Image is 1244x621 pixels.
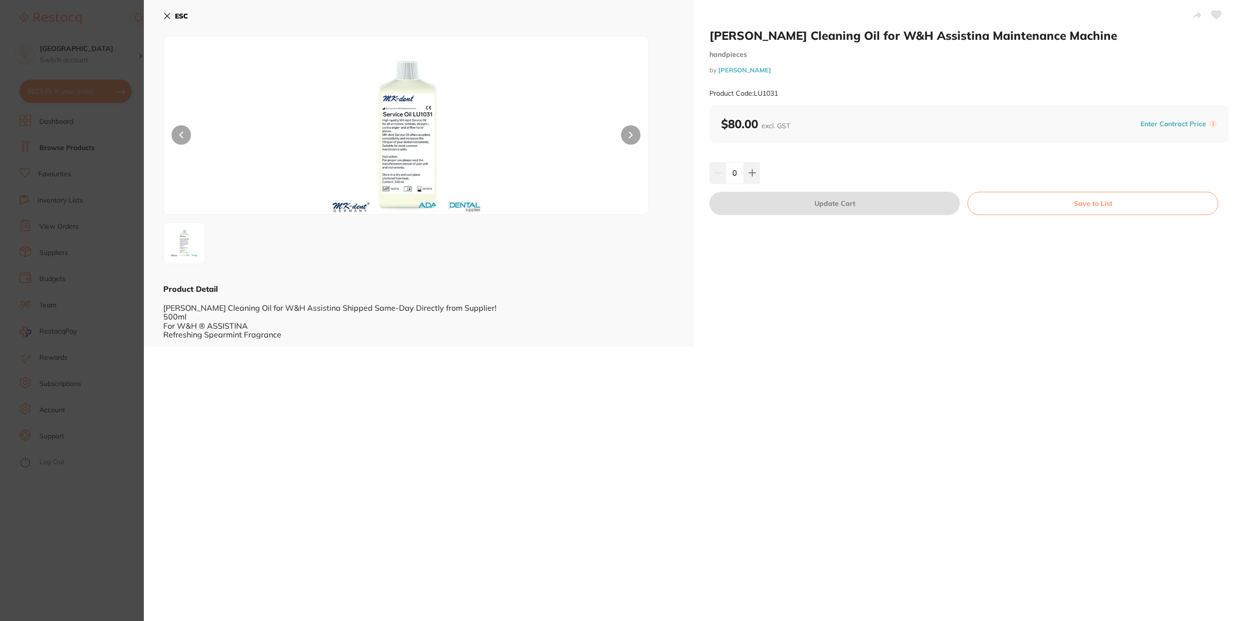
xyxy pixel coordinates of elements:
h2: [PERSON_NAME] Cleaning Oil for W&H Assistina Maintenance Machine [709,28,1228,43]
small: by [709,67,1228,74]
b: $80.00 [721,117,790,131]
button: Save to List [968,192,1218,215]
b: Product Detail [163,284,218,294]
button: Enter Contract Price [1138,119,1209,129]
a: [PERSON_NAME] [718,66,771,74]
small: handpieces [709,50,1228,59]
button: Update Cart [709,192,960,215]
img: MS5qcGc [167,226,202,261]
label: i [1209,120,1217,128]
div: [PERSON_NAME] Cleaning Oil for W&H Assistina Shipped Same-Day Directly from Supplier! 500ml For W... [163,294,674,339]
img: MS5qcGc [260,61,551,214]
button: ESC [163,8,188,24]
small: Product Code: LU1031 [709,89,778,98]
span: excl. GST [761,121,790,130]
b: ESC [175,12,188,20]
